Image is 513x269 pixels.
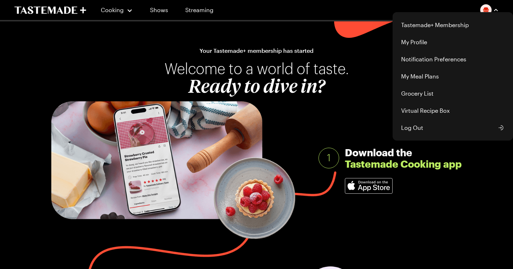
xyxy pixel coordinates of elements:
[397,16,509,34] a: Tastemade+ Membership
[397,51,509,68] a: Notification Preferences
[397,102,509,119] a: Virtual Recipe Box
[397,85,509,102] a: Grocery List
[397,34,509,51] a: My Profile
[480,4,499,16] button: Profile picture
[397,68,509,85] a: My Meal Plans
[393,12,513,141] div: Profile picture
[401,123,423,132] span: Log Out
[480,4,492,16] img: Profile picture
